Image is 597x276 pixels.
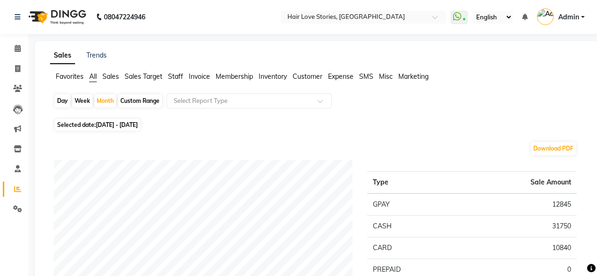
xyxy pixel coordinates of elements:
[86,51,107,59] a: Trends
[72,94,92,108] div: Week
[125,72,162,81] span: Sales Target
[457,193,577,216] td: 12845
[89,72,97,81] span: All
[457,216,577,237] td: 31750
[367,216,457,237] td: CASH
[104,4,145,30] b: 08047224946
[189,72,210,81] span: Invoice
[24,4,89,30] img: logo
[118,94,162,108] div: Custom Range
[328,72,353,81] span: Expense
[367,193,457,216] td: GPAY
[293,72,322,81] span: Customer
[94,94,116,108] div: Month
[558,12,579,22] span: Admin
[367,172,457,194] th: Type
[398,72,429,81] span: Marketing
[168,72,183,81] span: Staff
[56,72,84,81] span: Favorites
[367,237,457,259] td: CARD
[537,8,554,25] img: Admin
[55,94,70,108] div: Day
[379,72,393,81] span: Misc
[50,47,75,64] a: Sales
[457,172,577,194] th: Sale Amount
[96,121,138,128] span: [DATE] - [DATE]
[216,72,253,81] span: Membership
[55,119,140,131] span: Selected date:
[259,72,287,81] span: Inventory
[531,142,576,155] button: Download PDF
[457,237,577,259] td: 10840
[102,72,119,81] span: Sales
[359,72,373,81] span: SMS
